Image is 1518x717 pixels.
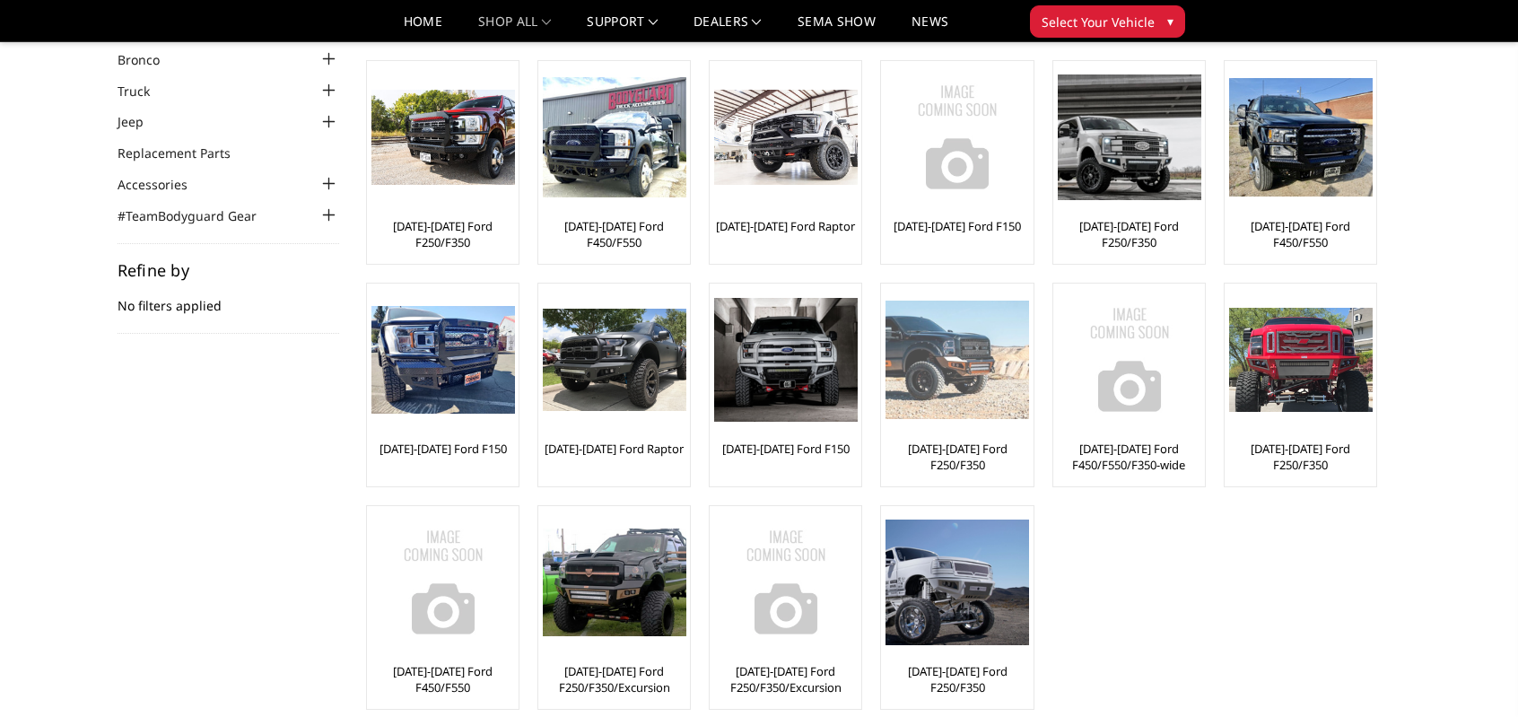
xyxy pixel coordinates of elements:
a: News [912,15,948,41]
a: [DATE]-[DATE] Ford F450/F550 [371,663,514,695]
a: [DATE]-[DATE] Ford F250/F350 [1058,218,1200,250]
a: [DATE]-[DATE] Ford F250/F350/Excursion [543,663,685,695]
a: Support [587,15,658,41]
a: Replacement Parts [118,144,253,162]
span: ▾ [1167,12,1173,31]
a: SEMA Show [798,15,876,41]
img: No Image [371,511,515,654]
div: No filters applied [118,262,340,334]
a: [DATE]-[DATE] Ford F150 [379,441,507,457]
a: No Image [714,511,857,654]
a: Bronco [118,50,182,69]
a: No Image [885,66,1028,209]
span: Select Your Vehicle [1042,13,1155,31]
a: [DATE]-[DATE] Ford F150 [894,218,1021,234]
a: Truck [118,82,172,101]
a: Accessories [118,175,210,194]
a: Dealers [694,15,762,41]
a: #TeamBodyguard Gear [118,206,279,225]
a: [DATE]-[DATE] Ford F250/F350 [885,663,1028,695]
iframe: Chat Widget [1428,631,1518,717]
a: No Image [1058,288,1200,432]
img: No Image [885,66,1029,209]
a: [DATE]-[DATE] Ford F450/F550 [1229,218,1372,250]
a: No Image [371,511,514,654]
a: [DATE]-[DATE] Ford F150 [722,441,850,457]
a: [DATE]-[DATE] Ford Raptor [545,441,684,457]
button: Select Your Vehicle [1030,5,1185,38]
a: Home [404,15,442,41]
img: No Image [1058,288,1201,432]
a: [DATE]-[DATE] Ford Raptor [716,218,855,234]
a: [DATE]-[DATE] Ford F250/F350/Excursion [714,663,857,695]
a: [DATE]-[DATE] Ford F450/F550/F350-wide [1058,441,1200,473]
a: [DATE]-[DATE] Ford F450/F550 [543,218,685,250]
a: [DATE]-[DATE] Ford F250/F350 [885,441,1028,473]
h5: Refine by [118,262,340,278]
img: No Image [714,511,858,654]
a: shop all [478,15,551,41]
a: Jeep [118,112,166,131]
a: [DATE]-[DATE] Ford F250/F350 [371,218,514,250]
a: [DATE]-[DATE] Ford F250/F350 [1229,441,1372,473]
